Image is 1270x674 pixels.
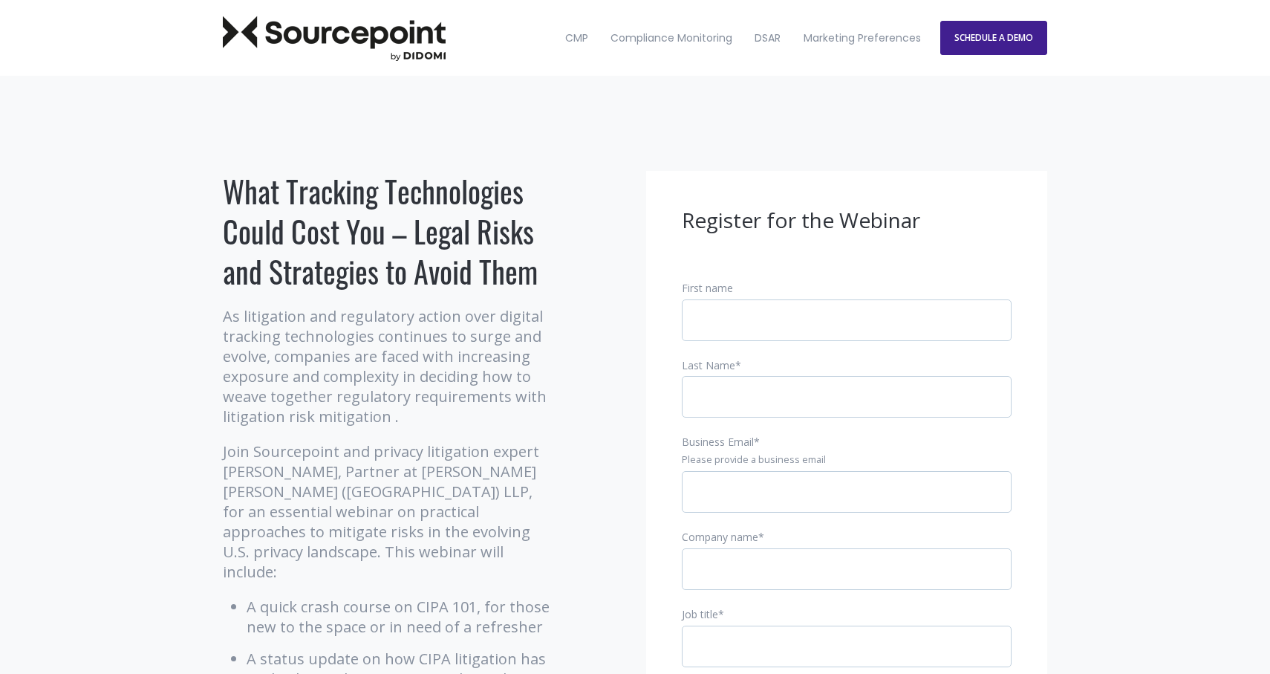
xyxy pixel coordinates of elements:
span: Business Email [682,435,754,449]
a: Compliance Monitoring [601,7,742,70]
nav: Desktop navigation [555,7,931,70]
a: CMP [555,7,597,70]
h1: What Tracking Technologies Could Cost You – Legal Risks and Strategies to Avoid Them [223,171,553,291]
span: Job title [682,607,718,621]
a: DSAR [745,7,790,70]
span: Company name [682,530,758,544]
li: A quick crash course on CIPA 101, for those new to the space or in need of a refresher [247,597,553,637]
img: Sourcepoint Logo Dark [223,16,446,61]
span: First name [682,281,733,295]
p: As litigation and regulatory action over digital tracking technologies continues to surge and evo... [223,306,553,427]
h3: Register for the Webinar [682,207,1012,235]
p: Join Sourcepoint and privacy litigation expert [PERSON_NAME], Partner at [PERSON_NAME] [PERSON_NA... [223,441,553,582]
a: SCHEDULE A DEMO [940,21,1047,55]
span: Last Name [682,358,735,372]
a: Marketing Preferences [793,7,930,70]
legend: Please provide a business email [682,453,1012,467]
